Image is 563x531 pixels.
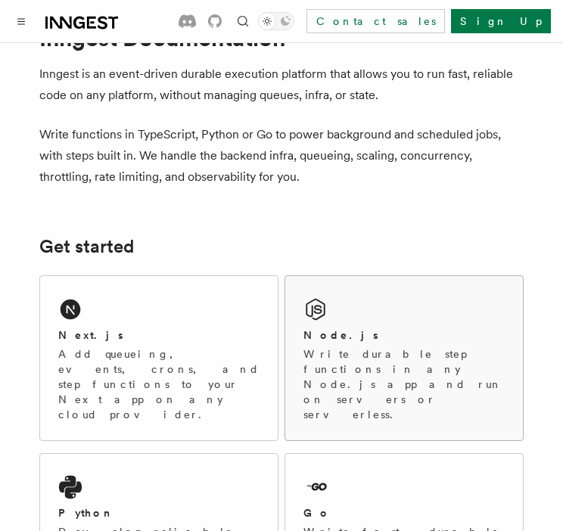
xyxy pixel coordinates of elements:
[58,328,123,343] h2: Next.js
[285,275,524,441] a: Node.jsWrite durable step functions in any Node.js app and run on servers or serverless.
[39,275,278,441] a: Next.jsAdd queueing, events, crons, and step functions to your Next app on any cloud provider.
[303,505,331,520] h2: Go
[39,64,524,106] p: Inngest is an event-driven durable execution platform that allows you to run fast, reliable code ...
[39,236,134,257] a: Get started
[258,12,294,30] button: Toggle dark mode
[306,9,445,33] a: Contact sales
[451,9,551,33] a: Sign Up
[39,124,524,188] p: Write functions in TypeScript, Python or Go to power background and scheduled jobs, with steps bu...
[234,12,252,30] button: Find something...
[303,346,505,422] p: Write durable step functions in any Node.js app and run on servers or serverless.
[58,346,260,422] p: Add queueing, events, crons, and step functions to your Next app on any cloud provider.
[58,505,114,520] h2: Python
[303,328,378,343] h2: Node.js
[12,12,30,30] button: Toggle navigation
